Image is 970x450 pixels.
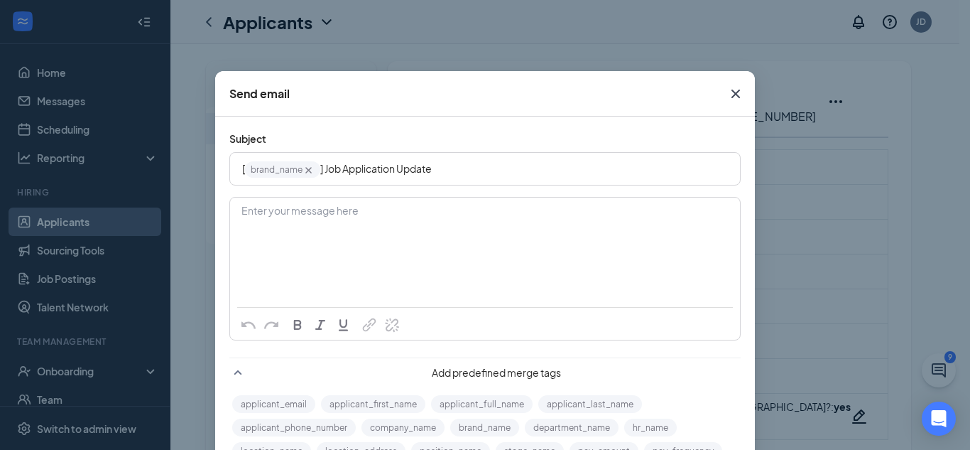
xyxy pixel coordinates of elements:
[381,315,403,336] button: Remove Link
[229,364,246,381] svg: SmallChevronUp
[309,315,332,336] button: Italic
[525,419,618,436] button: department_name
[321,395,425,413] button: applicant_first_name
[358,315,381,336] button: Link
[229,358,741,381] div: Add predefined merge tags
[231,198,739,269] div: Enter your message here
[231,154,739,184] div: Edit text
[232,419,356,436] button: applicant_phone_number
[286,315,309,336] button: Bold
[332,315,354,336] button: Underline
[242,162,245,175] span: [
[727,85,744,102] svg: Cross
[229,86,290,102] div: Send email
[237,315,260,336] button: Undo
[232,395,315,413] button: applicant_email
[922,402,956,436] div: Open Intercom Messenger
[624,419,677,436] button: hr_name
[538,395,642,413] button: applicant_last_name
[245,161,320,178] span: brand_name‌‌‌‌
[229,132,266,145] span: Subject
[260,315,283,336] button: Redo
[252,365,741,380] span: Add predefined merge tags
[716,71,755,117] button: Close
[303,164,315,176] svg: Cross
[320,162,432,175] span: ] Job Application Update
[431,395,533,413] button: applicant_full_name
[450,419,519,436] button: brand_name
[361,419,445,436] button: company_name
